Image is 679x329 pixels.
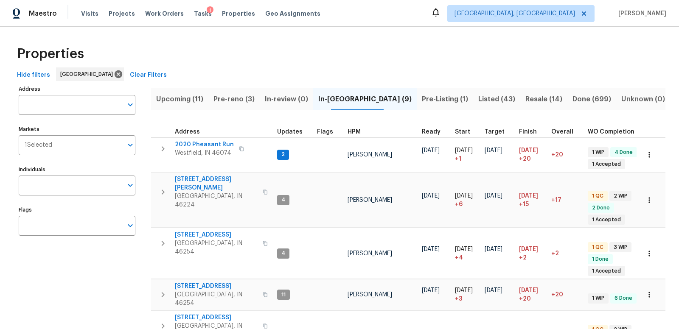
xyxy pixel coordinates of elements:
[124,99,136,111] button: Open
[516,279,548,310] td: Scheduled to finish 20 day(s) late
[519,129,537,135] span: Finish
[589,161,624,168] span: 1 Accepted
[278,196,289,204] span: 4
[29,9,57,18] span: Maestro
[611,149,636,156] span: 4 Done
[348,292,392,298] span: [PERSON_NAME]
[548,228,584,279] td: 2 day(s) past target finish date
[455,193,473,199] span: [DATE]
[516,228,548,279] td: Scheduled to finish 2 day(s) late
[277,129,303,135] span: Updates
[519,254,527,262] span: +2
[519,129,544,135] div: Projected renovation finish date
[175,313,258,322] span: [STREET_ADDRESS]
[589,204,613,212] span: 2 Done
[519,155,531,163] span: +20
[422,129,441,135] span: Ready
[455,287,473,293] span: [DATE]
[175,175,258,192] span: [STREET_ADDRESS][PERSON_NAME]
[56,67,124,81] div: [GEOGRAPHIC_DATA]
[14,67,53,83] button: Hide filters
[551,129,581,135] div: Days past target finish date
[485,129,505,135] span: Target
[175,129,200,135] span: Address
[485,246,502,252] span: [DATE]
[60,70,116,78] span: [GEOGRAPHIC_DATA]
[422,287,440,293] span: [DATE]
[485,193,502,199] span: [DATE]
[485,129,512,135] div: Target renovation project end date
[348,197,392,203] span: [PERSON_NAME]
[19,86,135,92] label: Address
[145,9,184,18] span: Work Orders
[265,9,320,18] span: Geo Assignments
[589,268,624,275] span: 1 Accepted
[455,129,470,135] span: Start
[455,295,462,303] span: + 3
[109,9,135,18] span: Projects
[455,129,478,135] div: Actual renovation start date
[175,239,258,256] span: [GEOGRAPHIC_DATA], IN 46254
[348,129,361,135] span: HPM
[19,127,135,132] label: Markets
[17,50,84,58] span: Properties
[278,250,289,257] span: 4
[455,200,463,209] span: + 6
[452,137,481,172] td: Project started 1 days late
[551,152,563,158] span: +20
[525,93,562,105] span: Resale (14)
[589,192,607,200] span: 1 QC
[551,251,559,257] span: +2
[589,295,608,302] span: 1 WIP
[318,93,412,105] span: In-[GEOGRAPHIC_DATA] (9)
[516,173,548,228] td: Scheduled to finish 15 day(s) late
[422,246,440,252] span: [DATE]
[348,251,392,257] span: [PERSON_NAME]
[516,137,548,172] td: Scheduled to finish 20 day(s) late
[222,9,255,18] span: Properties
[213,93,255,105] span: Pre-reno (3)
[485,287,502,293] span: [DATE]
[611,295,636,302] span: 6 Done
[81,9,98,18] span: Visits
[278,291,289,298] span: 11
[452,173,481,228] td: Project started 6 days late
[452,228,481,279] td: Project started 4 days late
[124,139,136,151] button: Open
[348,152,392,158] span: [PERSON_NAME]
[519,246,538,252] span: [DATE]
[207,6,213,15] div: 1
[422,93,468,105] span: Pre-Listing (1)
[551,129,573,135] span: Overall
[175,140,234,149] span: 2020 Pheasant Run
[548,279,584,310] td: 20 day(s) past target finish date
[278,151,288,158] span: 2
[455,9,575,18] span: [GEOGRAPHIC_DATA], [GEOGRAPHIC_DATA]
[455,155,461,163] span: + 1
[455,246,473,252] span: [DATE]
[194,11,212,17] span: Tasks
[519,295,531,303] span: +20
[551,197,561,203] span: +17
[588,129,634,135] span: WO Completion
[265,93,308,105] span: In-review (0)
[175,149,234,157] span: Westfield, IN 46074
[621,93,665,105] span: Unknown (0)
[17,70,50,81] span: Hide filters
[156,93,203,105] span: Upcoming (11)
[19,167,135,172] label: Individuals
[519,193,538,199] span: [DATE]
[548,173,584,228] td: 17 day(s) past target finish date
[19,207,135,212] label: Flags
[455,254,463,262] span: + 4
[485,148,502,153] span: [DATE]
[124,220,136,231] button: Open
[610,192,631,200] span: 2 WIP
[452,279,481,310] td: Project started 3 days late
[455,148,473,153] span: [DATE]
[175,192,258,209] span: [GEOGRAPHIC_DATA], IN 46224
[589,256,612,263] span: 1 Done
[175,290,258,307] span: [GEOGRAPHIC_DATA], IN 46254
[175,231,258,239] span: [STREET_ADDRESS]
[124,179,136,191] button: Open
